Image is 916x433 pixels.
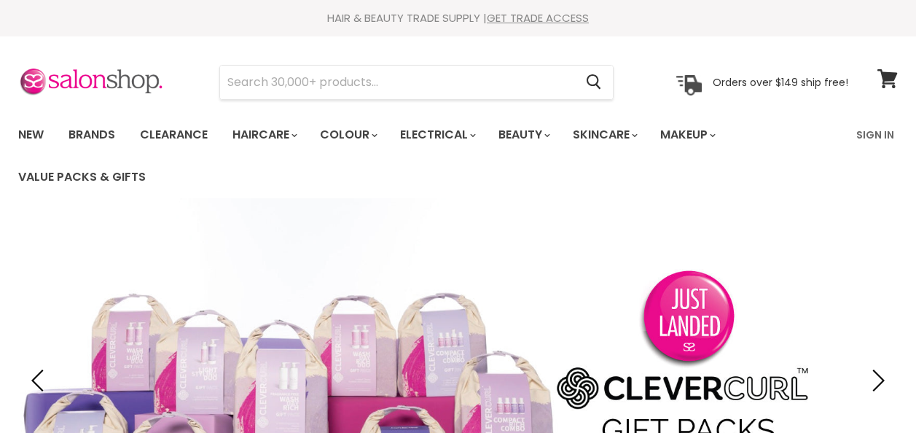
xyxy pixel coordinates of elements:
[487,10,589,26] a: GET TRADE ACCESS
[129,120,219,150] a: Clearance
[713,75,848,88] p: Orders over $149 ship free!
[220,66,574,99] input: Search
[309,120,386,150] a: Colour
[7,120,55,150] a: New
[389,120,485,150] a: Electrical
[843,364,901,418] iframe: Gorgias live chat messenger
[649,120,724,150] a: Makeup
[574,66,613,99] button: Search
[222,120,306,150] a: Haircare
[219,65,614,100] form: Product
[7,162,157,192] a: Value Packs & Gifts
[488,120,559,150] a: Beauty
[7,114,848,198] ul: Main menu
[26,366,55,395] button: Previous
[848,120,903,150] a: Sign In
[562,120,646,150] a: Skincare
[58,120,126,150] a: Brands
